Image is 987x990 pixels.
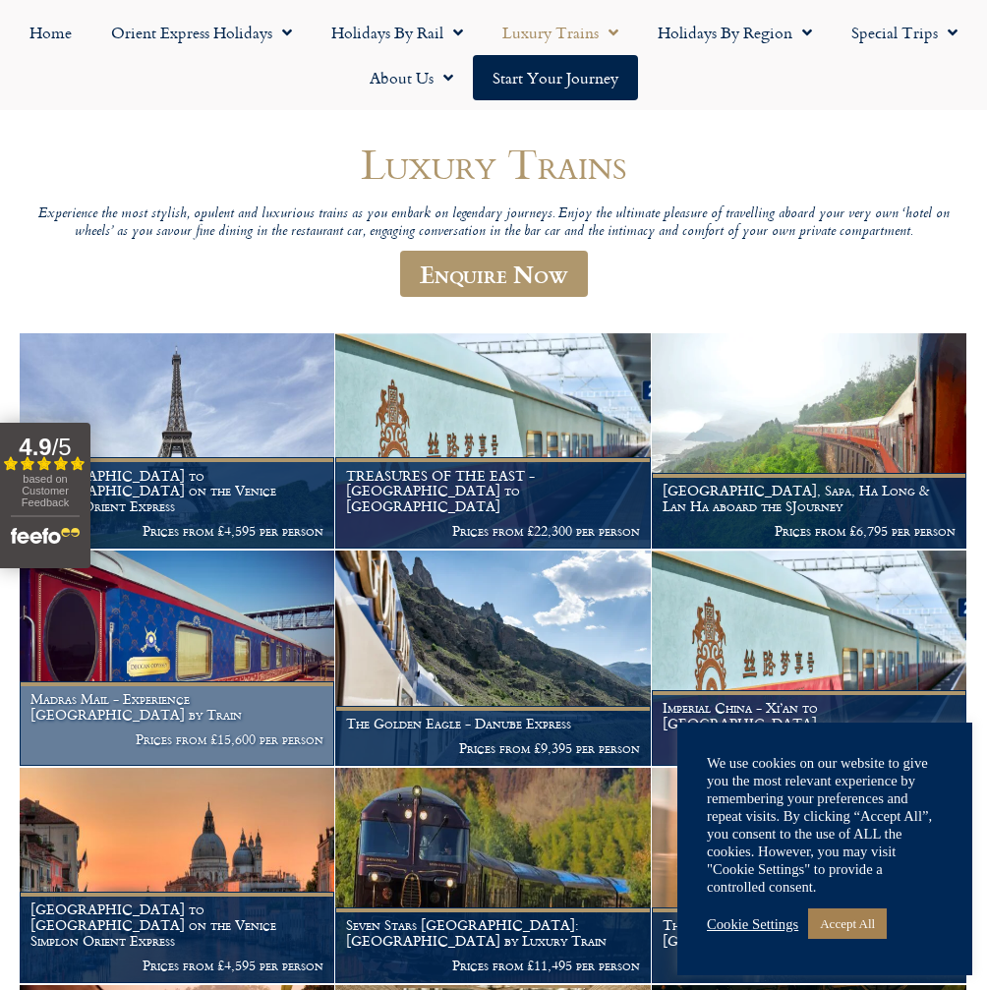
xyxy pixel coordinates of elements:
[20,333,335,550] a: [GEOGRAPHIC_DATA] to [GEOGRAPHIC_DATA] on the Venice Simplon Orient Express Prices from £4,595 pe...
[346,716,639,731] h1: The Golden Eagle - Danube Express
[346,917,639,949] h1: Seven Stars [GEOGRAPHIC_DATA]: [GEOGRAPHIC_DATA] by Luxury Train
[20,768,335,984] a: [GEOGRAPHIC_DATA] to [GEOGRAPHIC_DATA] on the Venice Simplon Orient Express Prices from £4,595 pe...
[91,10,312,55] a: Orient Express Holidays
[30,691,323,723] h1: Madras Mail - Experience [GEOGRAPHIC_DATA] by Train
[346,523,639,539] p: Prices from £22,300 per person
[30,902,323,948] h1: [GEOGRAPHIC_DATA] to [GEOGRAPHIC_DATA] on the Venice Simplon Orient Express
[663,917,956,949] h1: The Andean Explorer – [GEOGRAPHIC_DATA] by Luxury Train 2025
[832,10,977,55] a: Special Trips
[30,468,323,514] h1: [GEOGRAPHIC_DATA] to [GEOGRAPHIC_DATA] on the Venice Simplon Orient Express
[312,10,483,55] a: Holidays by Rail
[663,740,956,756] p: Prices from £17,900 per person
[652,551,967,767] a: Imperial China - Xi’an to [GEOGRAPHIC_DATA] Prices from £17,900 per person
[707,754,943,896] div: We use cookies on our website to give you the most relevant experience by remembering your prefer...
[20,768,334,983] img: Orient Express Special Venice compressed
[335,768,651,984] a: Seven Stars [GEOGRAPHIC_DATA]: [GEOGRAPHIC_DATA] by Luxury Train Prices from £11,495 per person
[346,958,639,973] p: Prices from £11,495 per person
[346,740,639,756] p: Prices from £9,395 per person
[663,483,956,514] h1: [GEOGRAPHIC_DATA], Sapa, Ha Long & Lan Ha aboard the SJourney
[22,205,965,242] p: Experience the most stylish, opulent and luxurious trains as you embark on legendary journeys. En...
[652,333,967,550] a: [GEOGRAPHIC_DATA], Sapa, Ha Long & Lan Ha aboard the SJourney Prices from £6,795 per person
[20,551,335,767] a: Madras Mail - Experience [GEOGRAPHIC_DATA] by Train Prices from £15,600 per person
[663,958,956,973] p: Prices from £3,000 per person
[808,908,887,939] a: Accept All
[30,731,323,747] p: Prices from £15,600 per person
[30,958,323,973] p: Prices from £4,595 per person
[638,10,832,55] a: Holidays by Region
[335,551,651,767] a: The Golden Eagle - Danube Express Prices from £9,395 per person
[10,10,977,100] nav: Menu
[335,333,651,550] a: TREASURES OF THE EAST - [GEOGRAPHIC_DATA] to [GEOGRAPHIC_DATA] Prices from £22,300 per person
[707,915,798,933] a: Cookie Settings
[473,55,638,100] a: Start your Journey
[30,523,323,539] p: Prices from £4,595 per person
[483,10,638,55] a: Luxury Trains
[663,523,956,539] p: Prices from £6,795 per person
[663,700,956,731] h1: Imperial China - Xi’an to [GEOGRAPHIC_DATA]
[10,10,91,55] a: Home
[346,468,639,514] h1: TREASURES OF THE EAST - [GEOGRAPHIC_DATA] to [GEOGRAPHIC_DATA]
[400,251,588,297] a: Enquire Now
[652,768,967,984] a: The Andean Explorer – [GEOGRAPHIC_DATA] by Luxury Train 2025 Prices from £3,000 per person
[22,141,965,187] h1: Luxury Trains
[350,55,473,100] a: About Us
